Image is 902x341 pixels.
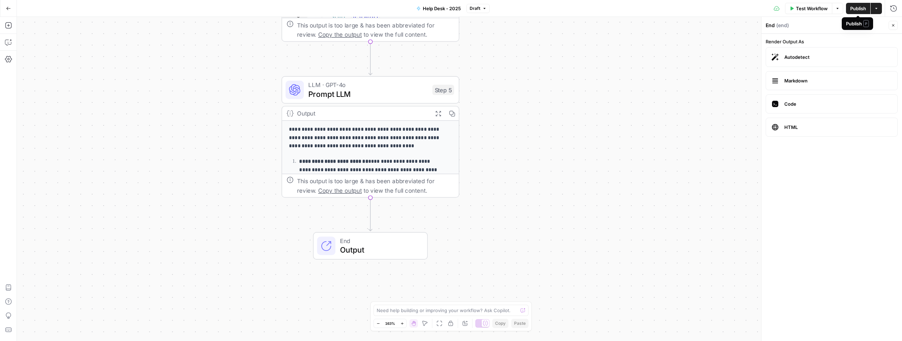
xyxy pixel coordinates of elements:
span: LLM · GPT-4o [308,80,428,89]
span: 163% [385,321,395,326]
span: Copy the output [318,31,362,38]
span: Copy [495,320,506,327]
span: P [863,20,869,27]
button: Help Desk - 2025 [412,3,465,14]
span: Autodetect [784,54,892,61]
div: This output is too large & has been abbreviated for review. to view the full content. [297,20,454,39]
span: Code [784,100,892,107]
g: Edge from step_26 to step_5 [369,42,372,75]
span: Draft [470,5,480,12]
button: Copy [492,319,508,328]
span: Output [340,244,418,256]
div: Output [297,109,428,118]
label: Render Output As [766,38,898,45]
div: Publish [846,20,869,27]
span: Copy the output [318,187,362,194]
span: Markdown [784,77,892,84]
button: Draft [467,4,490,13]
div: End [766,22,886,29]
div: EndOutput [282,232,459,260]
span: Publish [850,5,866,12]
span: Prompt LLM [308,88,428,100]
span: Test Workflow [796,5,828,12]
span: HTML [784,124,892,131]
button: Publish [846,3,870,14]
button: Paste [511,319,529,328]
button: Test Workflow [785,3,832,14]
span: End [340,236,418,245]
div: Step 5 [432,85,454,95]
div: This output is too large & has been abbreviated for review. to view the full content. [297,176,454,195]
g: Edge from step_5 to end [369,198,372,231]
span: Help Desk - 2025 [423,5,461,12]
span: Paste [514,320,526,327]
span: ( end ) [776,22,789,29]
